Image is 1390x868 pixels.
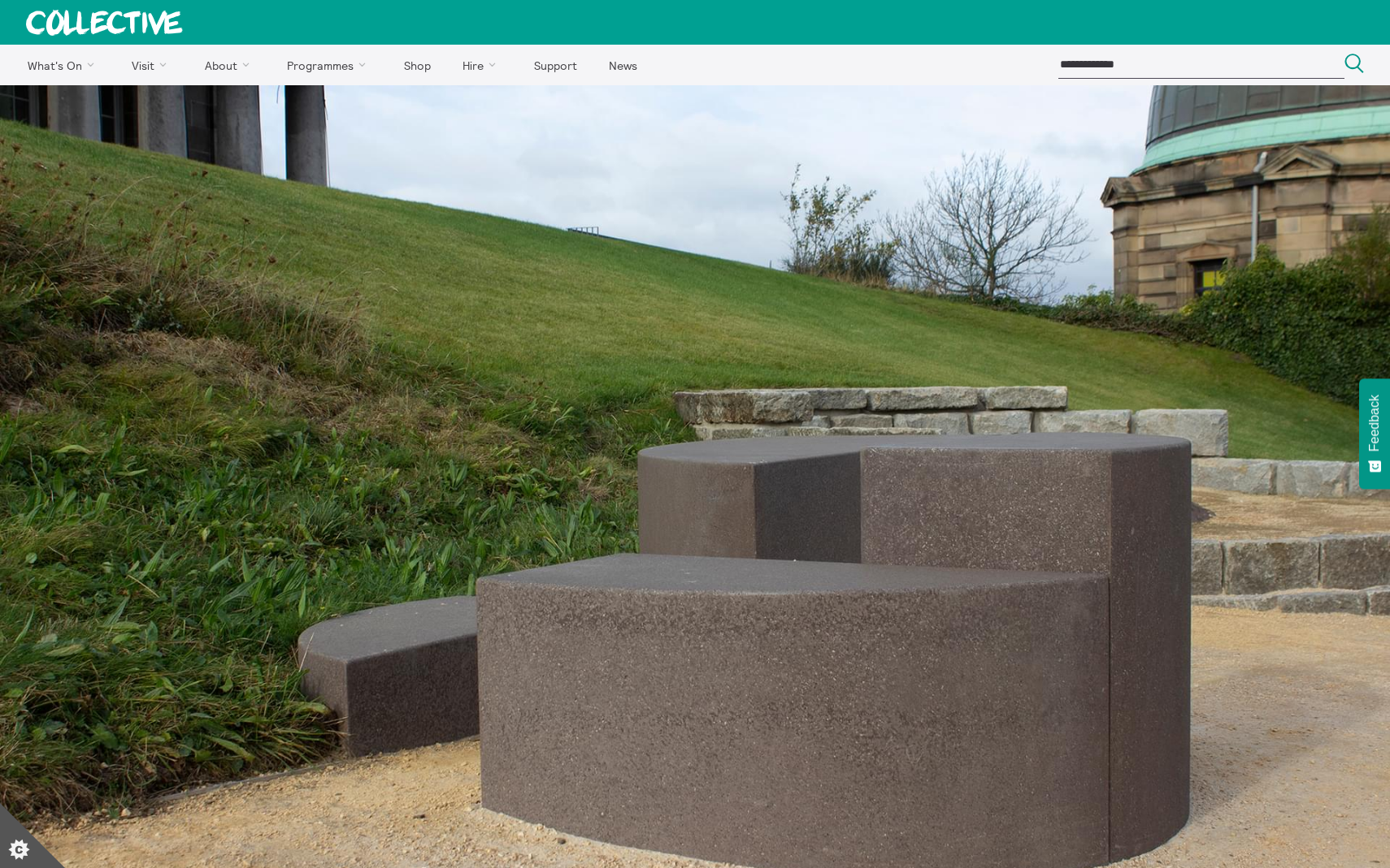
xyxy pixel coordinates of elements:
[449,45,517,85] a: Hire
[519,45,591,85] a: Support
[13,45,115,85] a: What's On
[1359,378,1390,489] button: Feedback - Show survey
[389,45,445,85] a: Shop
[273,45,387,85] a: Programmes
[118,45,188,85] a: Visit
[190,45,270,85] a: About
[594,45,651,85] a: News
[1367,395,1382,451] span: Feedback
